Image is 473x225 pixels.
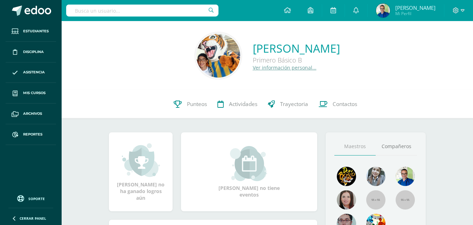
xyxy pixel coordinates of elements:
[396,167,415,186] img: 10741f48bcca31577cbcd80b61dad2f3.png
[337,190,356,210] img: 67c3d6f6ad1c930a517675cdc903f95f.png
[28,196,45,201] span: Soporte
[376,138,417,155] a: Compañeros
[395,11,436,16] span: Mi Perfil
[263,90,313,118] a: Trayectoria
[395,4,436,11] span: [PERSON_NAME]
[229,100,257,108] span: Actividades
[23,90,46,96] span: Mis cursos
[6,124,56,145] a: Reportes
[23,28,49,34] span: Estudiantes
[396,190,415,210] img: 55x55
[196,34,240,78] img: 1873518963381bb9416dddd2f9a8b316.png
[280,100,308,108] span: Trayectoria
[168,90,212,118] a: Punteos
[23,49,44,55] span: Disciplina
[230,146,268,181] img: event_small.png
[366,167,385,186] img: 45bd7986b8947ad7e5894cbc9b781108.png
[212,90,263,118] a: Actividades
[253,41,340,56] a: [PERSON_NAME]
[333,100,357,108] span: Contactos
[214,146,284,198] div: [PERSON_NAME] no tiene eventos
[20,216,46,221] span: Cerrar panel
[122,143,160,178] img: achievement_small.png
[253,64,317,71] a: Ver información personal...
[23,111,42,117] span: Archivos
[23,70,45,75] span: Asistencia
[6,42,56,62] a: Disciplina
[253,56,340,64] div: Primero Básico B
[6,62,56,83] a: Asistencia
[66,5,218,16] input: Busca un usuario...
[366,190,385,210] img: 55x55
[376,4,390,18] img: a16637801c4a6befc1e140411cafe4ae.png
[313,90,362,118] a: Contactos
[6,21,56,42] a: Estudiantes
[23,132,42,137] span: Reportes
[337,167,356,186] img: 29fc2a48271e3f3676cb2cb292ff2552.png
[334,138,376,155] a: Maestros
[8,193,53,203] a: Soporte
[116,143,166,201] div: [PERSON_NAME] no ha ganado logros aún
[6,83,56,104] a: Mis cursos
[6,104,56,124] a: Archivos
[187,100,207,108] span: Punteos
